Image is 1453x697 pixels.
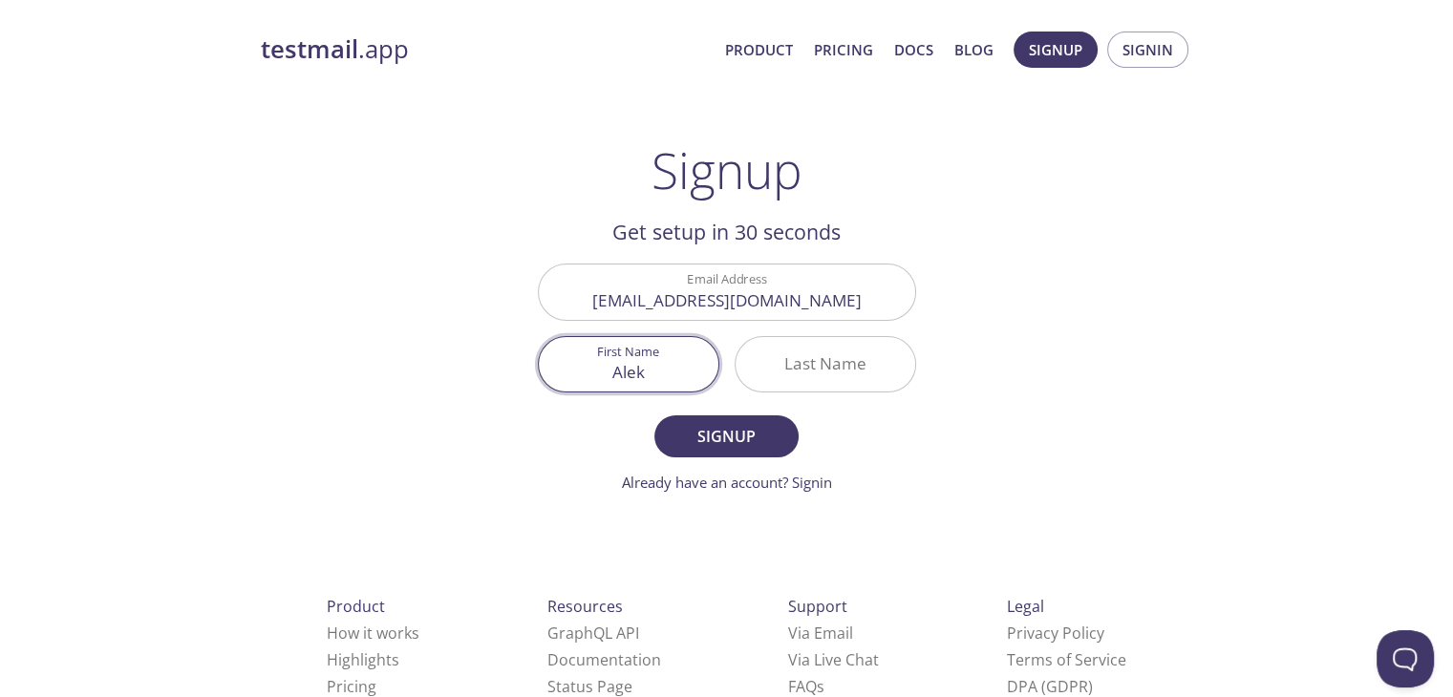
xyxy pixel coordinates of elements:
a: Blog [954,37,994,62]
button: Signin [1107,32,1188,68]
a: How it works [327,623,419,644]
a: Via Live Chat [788,649,879,670]
h1: Signup [652,141,802,199]
span: Product [327,596,385,617]
a: Privacy Policy [1007,623,1104,644]
a: DPA (GDPR) [1007,676,1093,697]
span: Signup [675,423,777,450]
a: GraphQL API [547,623,639,644]
h2: Get setup in 30 seconds [538,216,916,248]
a: Status Page [547,676,632,697]
a: Documentation [547,649,661,670]
a: Terms of Service [1007,649,1126,670]
span: Signin [1122,37,1173,62]
a: Highlights [327,649,399,670]
a: FAQ [788,676,824,697]
span: Support [788,596,847,617]
span: s [817,676,824,697]
button: Signup [1014,32,1098,68]
a: Pricing [814,37,873,62]
span: Legal [1007,596,1044,617]
span: Resources [547,596,623,617]
strong: testmail [261,32,358,66]
button: Signup [654,415,798,457]
a: Via Email [788,623,853,644]
a: testmail.app [261,33,710,66]
a: Product [725,37,793,62]
span: Signup [1029,37,1082,62]
iframe: Help Scout Beacon - Open [1377,630,1434,687]
a: Docs [894,37,933,62]
a: Pricing [327,676,376,697]
a: Already have an account? Signin [622,473,832,492]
